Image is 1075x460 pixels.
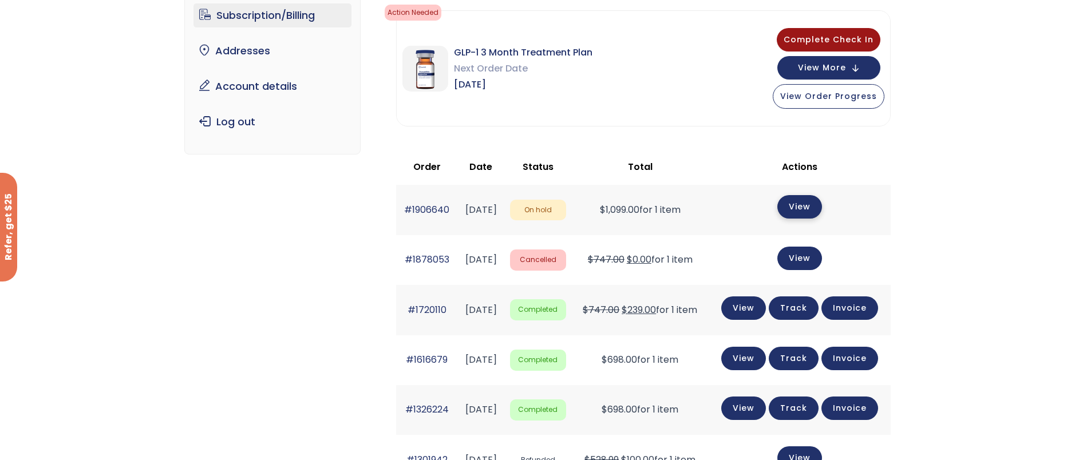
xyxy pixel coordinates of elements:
td: for 1 item [572,285,709,335]
span: Date [469,160,492,173]
a: Invoice [821,296,878,320]
a: View [721,296,766,320]
time: [DATE] [465,353,497,366]
span: 239.00 [622,303,656,316]
del: $747.00 [588,253,625,266]
time: [DATE] [465,203,497,216]
a: Subscription/Billing [193,3,352,27]
span: 698.00 [602,403,637,416]
span: Completed [510,299,566,320]
time: [DATE] [465,403,497,416]
a: #1326224 [405,403,449,416]
a: #1720110 [408,303,446,316]
a: View [777,195,822,219]
td: for 1 item [572,335,709,385]
a: Account details [193,74,352,98]
a: View [721,396,766,420]
span: Complete Check In [784,34,874,45]
span: View Order Progress [780,90,877,102]
span: $ [602,353,607,366]
a: Invoice [821,396,878,420]
a: Invoice [821,347,878,370]
span: Actions [782,160,817,173]
span: Next Order Date [454,61,592,77]
a: Track [769,296,819,320]
span: View More [798,64,846,72]
button: Complete Check In [777,28,880,51]
span: Cancelled [510,249,566,271]
a: Track [769,347,819,370]
span: 1,099.00 [600,203,639,216]
span: Order [413,160,441,173]
a: #1906640 [404,203,449,216]
time: [DATE] [465,303,497,316]
td: for 1 item [572,185,709,235]
a: #1616679 [406,353,448,366]
time: [DATE] [465,253,497,266]
span: Action Needed [385,5,441,21]
span: Completed [510,399,566,421]
a: View [721,347,766,370]
a: Addresses [193,39,352,63]
span: Total [628,160,653,173]
span: $ [600,203,606,216]
span: 698.00 [602,353,637,366]
span: GLP-1 3 Month Treatment Plan [454,45,592,61]
a: Log out [193,110,352,134]
span: $ [627,253,633,266]
span: 0.00 [627,253,651,266]
span: Status [523,160,554,173]
a: #1878053 [405,253,449,266]
del: $747.00 [583,303,619,316]
a: View [777,247,822,270]
span: $ [622,303,627,316]
span: On hold [510,200,566,221]
td: for 1 item [572,235,709,285]
span: $ [602,403,607,416]
a: Track [769,396,819,420]
button: View More [777,56,880,80]
button: View Order Progress [773,84,884,109]
span: Completed [510,350,566,371]
span: [DATE] [454,77,592,93]
td: for 1 item [572,385,709,435]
